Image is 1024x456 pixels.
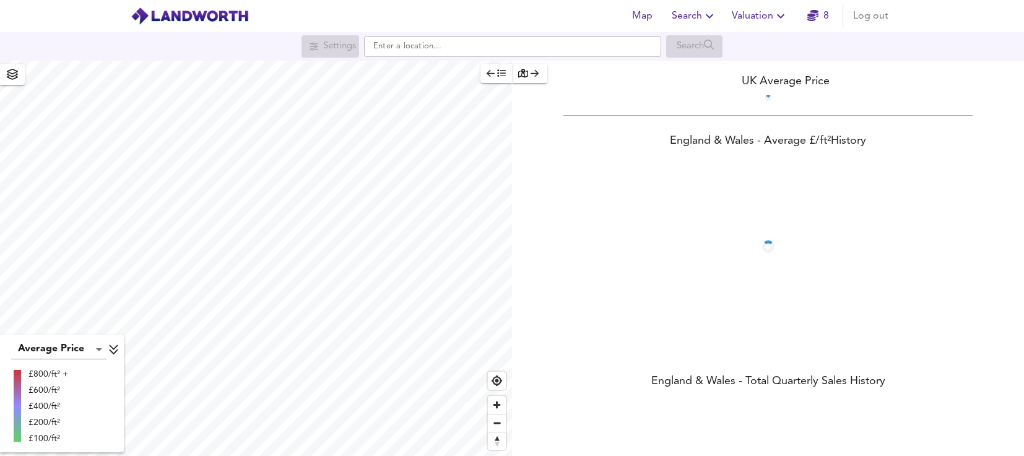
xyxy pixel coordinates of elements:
[666,35,722,58] div: Search for a location first or explore the map
[672,7,717,25] span: Search
[853,7,888,25] span: Log out
[364,36,661,57] input: Enter a location...
[727,4,793,28] button: Valuation
[807,7,829,25] a: 8
[627,7,657,25] span: Map
[131,7,249,25] img: logo
[798,4,838,28] button: 8
[622,4,662,28] button: Map
[302,35,359,58] div: Search for a location first or explore the map
[667,4,722,28] button: Search
[848,4,893,28] button: Log out
[488,432,506,450] button: Reset bearing to north
[512,374,1024,391] div: England & Wales - Total Quarterly Sales History
[512,73,1024,90] div: UK Average Price
[512,133,1024,151] div: England & Wales - Average £/ ft² History
[28,368,68,380] div: £800/ft² +
[488,372,506,390] button: Find my location
[28,432,68,445] div: £100/ft²
[28,384,68,397] div: £600/ft²
[488,396,506,414] button: Zoom in
[488,414,506,432] button: Zoom out
[11,340,106,359] div: Average Price
[28,416,68,429] div: £200/ft²
[732,7,788,25] span: Valuation
[28,400,68,413] div: £400/ft²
